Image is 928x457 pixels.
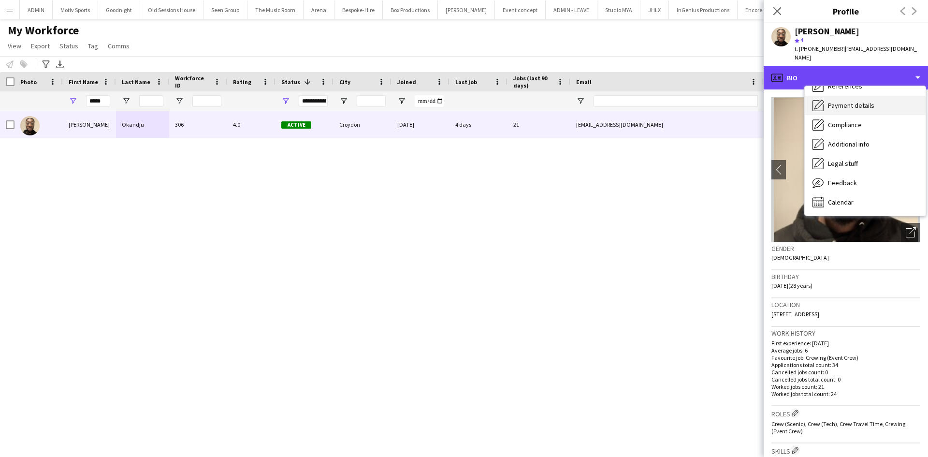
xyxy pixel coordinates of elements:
[169,111,227,138] div: 306
[828,140,870,148] span: Additional info
[771,272,920,281] h3: Birthday
[764,5,928,17] h3: Profile
[116,111,169,138] div: Okandju
[455,78,477,86] span: Last job
[140,0,203,19] button: Old Sessions House
[281,97,290,105] button: Open Filter Menu
[576,97,585,105] button: Open Filter Menu
[738,0,787,19] button: Encore Global
[449,111,507,138] div: 4 days
[771,339,920,347] p: First experience: [DATE]
[800,36,803,44] span: 4
[805,154,926,173] div: Legal stuff
[104,40,133,52] a: Comms
[4,40,25,52] a: View
[69,78,98,86] span: First Name
[397,78,416,86] span: Joined
[281,121,311,129] span: Active
[640,0,669,19] button: JHLX
[383,0,438,19] button: Box Productions
[771,390,920,398] p: Worked jobs total count: 24
[56,40,82,52] a: Status
[397,97,406,105] button: Open Filter Menu
[828,120,862,129] span: Compliance
[805,134,926,154] div: Additional info
[771,347,920,354] p: Average jobs: 6
[27,40,54,52] a: Export
[771,97,920,242] img: Crew avatar or photo
[334,0,383,19] button: Bespoke-Hire
[40,59,52,70] app-action-btn: Advanced filters
[122,97,130,105] button: Open Filter Menu
[828,178,857,187] span: Feedback
[247,0,304,19] button: The Music Room
[175,74,210,89] span: Workforce ID
[192,95,221,107] input: Workforce ID Filter Input
[339,78,350,86] span: City
[513,74,553,89] span: Jobs (last 90 days)
[227,111,275,138] div: 4.0
[795,27,859,36] div: [PERSON_NAME]
[795,45,845,52] span: t. [PHONE_NUMBER]
[391,111,449,138] div: [DATE]
[771,420,905,435] span: Crew (Scenic), Crew (Tech), Crew Travel Time, Crewing (Event Crew)
[495,0,546,19] button: Event concept
[333,111,391,138] div: Croydon
[8,42,21,50] span: View
[764,66,928,89] div: Bio
[8,23,79,38] span: My Workforce
[304,0,334,19] button: Arena
[771,354,920,361] p: Favourite job: Crewing (Event Crew)
[828,82,862,90] span: References
[597,0,640,19] button: Studio MYA
[84,40,102,52] a: Tag
[576,78,592,86] span: Email
[805,173,926,192] div: Feedback
[59,42,78,50] span: Status
[546,0,597,19] button: ADMIN - LEAVE
[771,369,920,376] p: Cancelled jobs count: 0
[828,101,874,110] span: Payment details
[507,111,570,138] div: 21
[20,0,53,19] button: ADMIN
[88,42,98,50] span: Tag
[69,97,77,105] button: Open Filter Menu
[594,95,758,107] input: Email Filter Input
[570,111,764,138] div: [EMAIL_ADDRESS][DOMAIN_NAME]
[339,97,348,105] button: Open Filter Menu
[828,198,854,206] span: Calendar
[415,95,444,107] input: Joined Filter Input
[20,116,40,135] img: Phillip Dimonga Okandju
[795,45,917,61] span: | [EMAIL_ADDRESS][DOMAIN_NAME]
[357,95,386,107] input: City Filter Input
[771,310,819,318] span: [STREET_ADDRESS]
[771,244,920,253] h3: Gender
[53,0,98,19] button: Motiv Sports
[771,282,812,289] span: [DATE] (28 years)
[175,97,184,105] button: Open Filter Menu
[233,78,251,86] span: Rating
[438,0,495,19] button: [PERSON_NAME]
[771,254,829,261] span: [DEMOGRAPHIC_DATA]
[98,0,140,19] button: Goodnight
[31,42,50,50] span: Export
[771,408,920,418] h3: Roles
[771,300,920,309] h3: Location
[54,59,66,70] app-action-btn: Export XLSX
[805,96,926,115] div: Payment details
[108,42,130,50] span: Comms
[281,78,300,86] span: Status
[203,0,247,19] button: Seen Group
[805,192,926,212] div: Calendar
[805,76,926,96] div: References
[139,95,163,107] input: Last Name Filter Input
[20,78,37,86] span: Photo
[771,376,920,383] p: Cancelled jobs total count: 0
[86,95,110,107] input: First Name Filter Input
[901,223,920,242] div: Open photos pop-in
[771,361,920,369] p: Applications total count: 34
[771,445,920,456] h3: Skills
[63,111,116,138] div: [PERSON_NAME]
[805,115,926,134] div: Compliance
[771,383,920,390] p: Worked jobs count: 21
